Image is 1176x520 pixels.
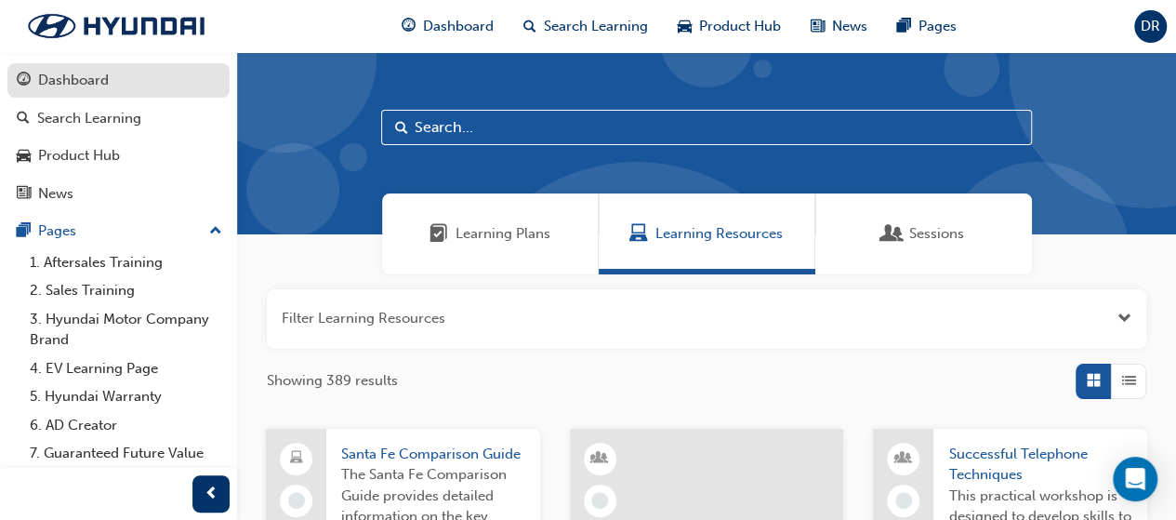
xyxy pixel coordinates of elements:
[38,145,120,167] div: Product Hub
[9,7,223,46] img: Trak
[22,382,230,411] a: 5. Hyundai Warranty
[22,248,230,277] a: 1. Aftersales Training
[629,223,648,245] span: Learning Resources
[38,220,76,242] div: Pages
[593,447,606,471] span: learningResourceType_INSTRUCTOR_LED-icon
[38,70,109,91] div: Dashboard
[381,110,1032,145] input: Search...
[1122,370,1136,392] span: List
[815,193,1032,274] a: SessionsSessions
[22,354,230,383] a: 4. EV Learning Page
[205,483,218,506] span: prev-icon
[1113,457,1157,501] div: Open Intercom Messenger
[1141,16,1160,37] span: DR
[591,492,608,509] span: learningRecordVerb_NONE-icon
[678,15,692,38] span: car-icon
[395,117,408,139] span: Search
[17,148,31,165] span: car-icon
[267,370,398,392] span: Showing 389 results
[832,16,867,37] span: News
[423,16,494,37] span: Dashboard
[7,214,230,248] button: Pages
[663,7,796,46] a: car-iconProduct Hub
[948,444,1132,486] span: Successful Telephone Techniques
[655,223,783,245] span: Learning Resources
[895,492,912,509] span: learningRecordVerb_NONE-icon
[387,7,509,46] a: guage-iconDashboard
[509,7,663,46] a: search-iconSearch Learning
[22,439,230,468] a: 7. Guaranteed Future Value
[811,15,825,38] span: news-icon
[22,411,230,440] a: 6. AD Creator
[38,183,73,205] div: News
[382,193,599,274] a: Learning PlansLearning Plans
[456,223,550,245] span: Learning Plans
[429,223,448,245] span: Learning Plans
[897,447,910,471] span: people-icon
[37,108,141,129] div: Search Learning
[17,111,30,127] span: search-icon
[22,276,230,305] a: 2. Sales Training
[1117,308,1131,329] button: Open the filter
[544,16,648,37] span: Search Learning
[341,444,525,465] span: Santa Fe Comparison Guide
[7,139,230,173] a: Product Hub
[897,15,911,38] span: pages-icon
[599,193,815,274] a: Learning ResourcesLearning Resources
[7,60,230,214] button: DashboardSearch LearningProduct HubNews
[1087,370,1101,392] span: Grid
[22,305,230,354] a: 3. Hyundai Motor Company Brand
[699,16,781,37] span: Product Hub
[288,492,305,509] span: learningRecordVerb_NONE-icon
[918,16,957,37] span: Pages
[523,15,536,38] span: search-icon
[796,7,882,46] a: news-iconNews
[290,447,303,471] span: laptop-icon
[883,223,902,245] span: Sessions
[209,220,222,244] span: up-icon
[7,101,230,136] a: Search Learning
[909,223,964,245] span: Sessions
[402,15,416,38] span: guage-icon
[17,223,31,240] span: pages-icon
[1134,10,1167,43] button: DR
[17,186,31,203] span: news-icon
[882,7,971,46] a: pages-iconPages
[7,63,230,98] a: Dashboard
[7,177,230,211] a: News
[17,73,31,89] span: guage-icon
